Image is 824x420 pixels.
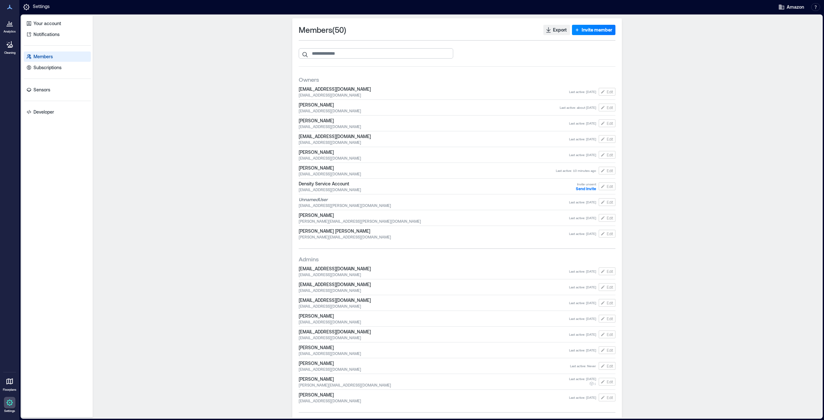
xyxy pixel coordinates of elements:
[299,149,569,155] span: [PERSON_NAME]
[569,348,596,352] span: Last active : [DATE]
[299,92,569,98] span: [EMAIL_ADDRESS][DOMAIN_NAME]
[299,255,319,263] span: Admins
[599,267,615,275] button: Edit
[607,231,613,236] span: Edit
[582,27,612,33] span: Invite member
[2,37,18,57] a: Cleaning
[299,376,569,382] span: [PERSON_NAME]
[299,124,569,129] span: [EMAIL_ADDRESS][DOMAIN_NAME]
[599,315,615,322] button: Edit
[607,300,613,305] span: Edit
[553,27,567,33] span: Export
[299,266,569,272] span: [EMAIL_ADDRESS][DOMAIN_NAME]
[299,212,569,219] span: [PERSON_NAME]
[569,231,596,236] span: Last active : [DATE]
[33,20,61,27] p: Your account
[299,360,570,367] span: [PERSON_NAME]
[607,136,613,142] span: Edit
[299,219,569,224] span: [PERSON_NAME][EMAIL_ADDRESS][PERSON_NAME][DOMAIN_NAME]
[569,301,596,305] span: Last active : [DATE]
[2,395,17,415] a: Settings
[299,392,569,398] span: [PERSON_NAME]
[570,364,596,368] span: Last active : Never
[299,117,569,124] span: [PERSON_NAME]
[4,51,15,55] p: Cleaning
[569,269,596,274] span: Last active : [DATE]
[299,303,569,309] span: [EMAIL_ADDRESS][DOMAIN_NAME]
[569,377,596,381] span: Last active : [DATE]
[299,76,319,83] span: Owners
[299,398,569,403] span: [EMAIL_ADDRESS][DOMAIN_NAME]
[299,313,569,319] span: [PERSON_NAME]
[569,285,596,289] span: Last active : [DATE]
[599,151,615,159] button: Edit
[299,382,569,387] span: [PERSON_NAME][EMAIL_ADDRESS][DOMAIN_NAME]
[599,214,615,222] button: Edit
[599,182,615,190] button: Edit
[569,153,596,157] span: Last active : [DATE]
[607,332,613,337] span: Edit
[569,216,596,220] span: Last active : [DATE]
[2,15,18,35] a: Analytics
[299,171,556,176] span: [EMAIL_ADDRESS][DOMAIN_NAME]
[599,299,615,307] button: Edit
[299,319,569,324] span: [EMAIL_ADDRESS][DOMAIN_NAME]
[569,395,596,400] span: Last active : [DATE]
[4,30,16,33] p: Analytics
[299,187,576,192] span: [EMAIL_ADDRESS][DOMAIN_NAME]
[589,381,596,386] button: 1
[599,135,615,143] button: Edit
[607,105,613,110] span: Edit
[299,102,560,108] span: [PERSON_NAME]
[24,18,91,29] a: Your account
[607,121,613,126] span: Edit
[599,230,615,238] button: Edit
[599,394,615,401] button: Edit
[299,140,569,145] span: [EMAIL_ADDRESS][DOMAIN_NAME]
[33,31,60,38] p: Notifications
[33,64,61,71] p: Subscriptions
[607,395,613,400] span: Edit
[577,182,596,186] span: Invite unsent
[299,329,569,335] span: [EMAIL_ADDRESS][DOMAIN_NAME]
[607,152,613,157] span: Edit
[24,62,91,73] a: Subscriptions
[299,197,328,202] i: Unnamed User
[24,107,91,117] a: Developer
[599,88,615,96] button: Edit
[599,378,615,386] button: Edit
[607,184,613,189] span: Edit
[299,228,569,234] span: [PERSON_NAME] [PERSON_NAME]
[607,168,613,173] span: Edit
[299,25,346,35] span: Members ( 50 )
[607,316,613,321] span: Edit
[4,409,15,413] p: Settings
[33,53,53,60] p: Members
[24,85,91,95] a: Sensors
[599,198,615,206] button: Edit
[556,168,596,173] span: Last active : 10 minutes ago
[569,89,596,94] span: Last active : [DATE]
[33,3,50,11] p: Settings
[24,51,91,62] a: Members
[299,133,569,140] span: [EMAIL_ADDRESS][DOMAIN_NAME]
[576,186,596,191] button: Send Invite
[299,108,560,113] span: [EMAIL_ADDRESS][DOMAIN_NAME]
[299,351,569,356] span: [EMAIL_ADDRESS][DOMAIN_NAME]
[1,374,18,394] a: Floorplans
[599,331,615,338] button: Edit
[599,283,615,291] button: Edit
[569,121,596,126] span: Last active : [DATE]
[599,346,615,354] button: Edit
[33,109,54,115] p: Developer
[299,288,569,293] span: [EMAIL_ADDRESS][DOMAIN_NAME]
[560,105,596,110] span: Last active : about [DATE]
[299,297,569,303] span: [EMAIL_ADDRESS][DOMAIN_NAME]
[299,272,569,277] span: [EMAIL_ADDRESS][DOMAIN_NAME]
[299,367,570,372] span: [EMAIL_ADDRESS][DOMAIN_NAME]
[607,269,613,274] span: Edit
[607,379,613,384] span: Edit
[24,29,91,40] a: Notifications
[543,25,570,35] button: Export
